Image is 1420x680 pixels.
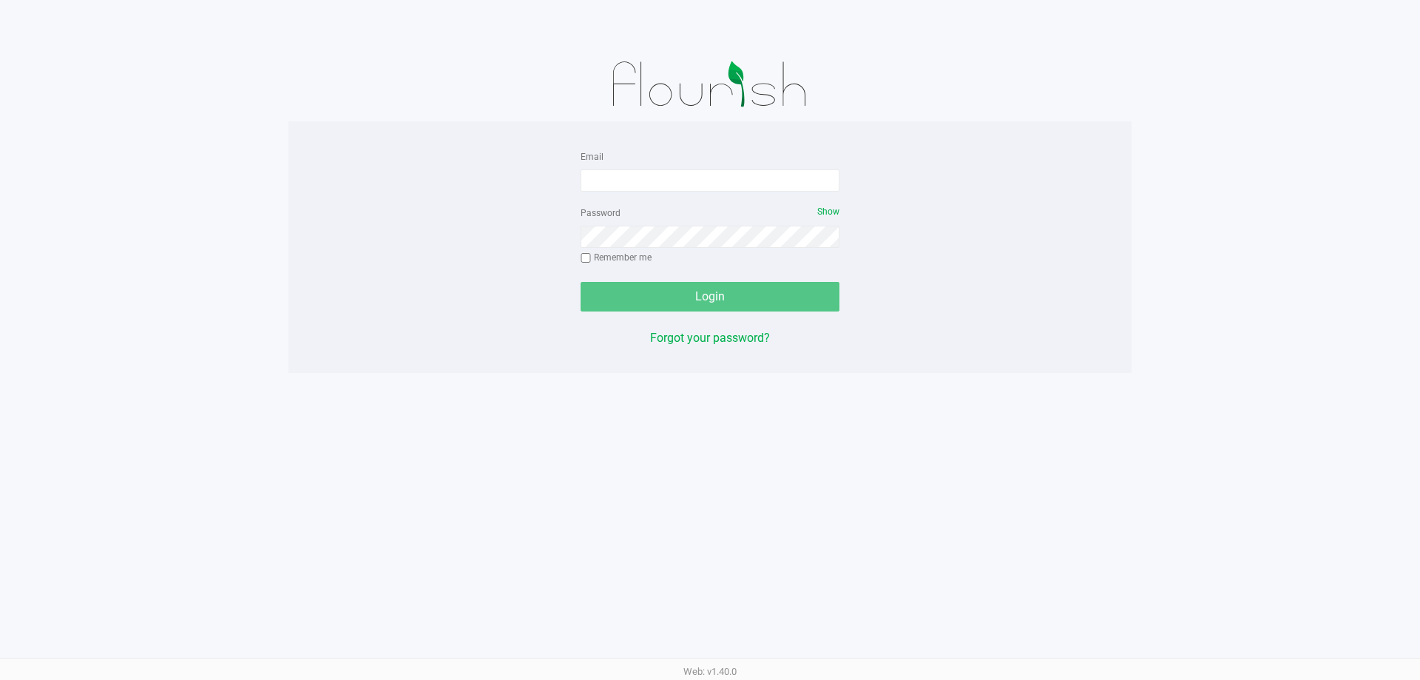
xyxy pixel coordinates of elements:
label: Password [581,206,621,220]
span: Show [817,206,839,217]
label: Email [581,150,603,164]
label: Remember me [581,251,652,264]
input: Remember me [581,253,591,263]
span: Web: v1.40.0 [683,666,737,677]
button: Forgot your password? [650,329,770,347]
